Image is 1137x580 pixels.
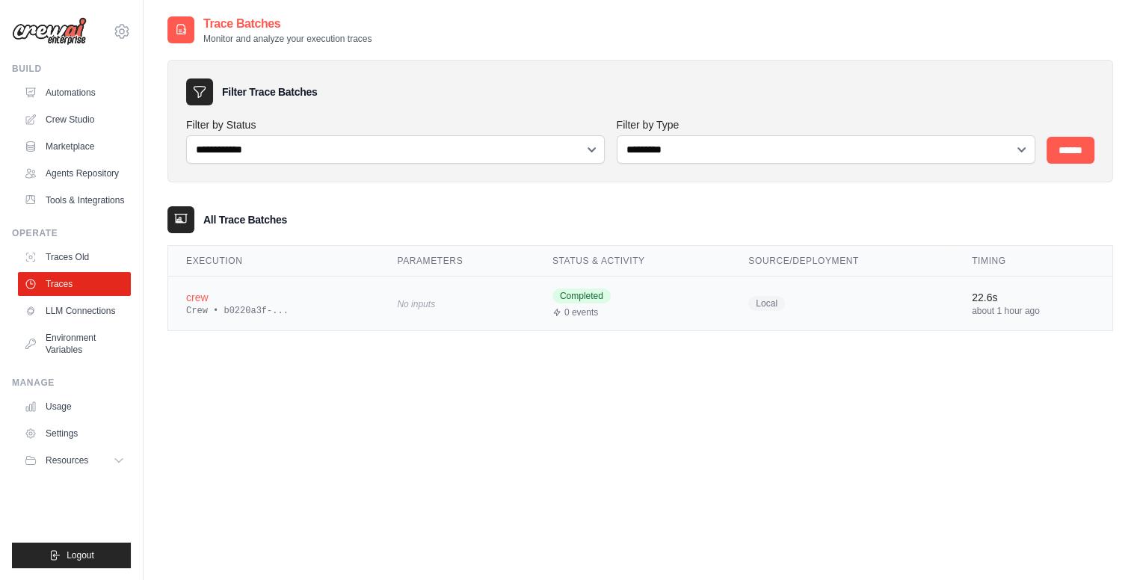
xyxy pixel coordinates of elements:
[18,448,131,472] button: Resources
[222,84,317,99] h3: Filter Trace Batches
[748,296,785,311] span: Local
[18,81,131,105] a: Automations
[397,299,435,309] span: No inputs
[46,454,88,466] span: Resources
[552,289,611,303] span: Completed
[534,246,730,277] th: Status & Activity
[203,212,287,227] h3: All Trace Batches
[12,17,87,46] img: Logo
[18,395,131,419] a: Usage
[12,377,131,389] div: Manage
[730,246,954,277] th: Source/Deployment
[18,326,131,362] a: Environment Variables
[18,108,131,132] a: Crew Studio
[972,290,1094,305] div: 22.6s
[12,543,131,568] button: Logout
[972,305,1094,317] div: about 1 hour ago
[203,33,372,45] p: Monitor and analyze your execution traces
[168,276,1112,330] tr: View details for crew execution
[18,188,131,212] a: Tools & Integrations
[203,15,372,33] h2: Trace Batches
[12,63,131,75] div: Build
[18,272,131,296] a: Traces
[18,299,131,323] a: LLM Connections
[18,135,131,158] a: Marketplace
[186,117,605,132] label: Filter by Status
[954,246,1112,277] th: Timing
[18,161,131,185] a: Agents Repository
[18,245,131,269] a: Traces Old
[397,293,516,313] div: No inputs
[168,246,379,277] th: Execution
[18,422,131,445] a: Settings
[379,246,534,277] th: Parameters
[12,227,131,239] div: Operate
[186,305,361,317] div: Crew • b0220a3f-...
[617,117,1035,132] label: Filter by Type
[67,549,94,561] span: Logout
[186,290,361,305] div: crew
[564,306,598,318] span: 0 events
